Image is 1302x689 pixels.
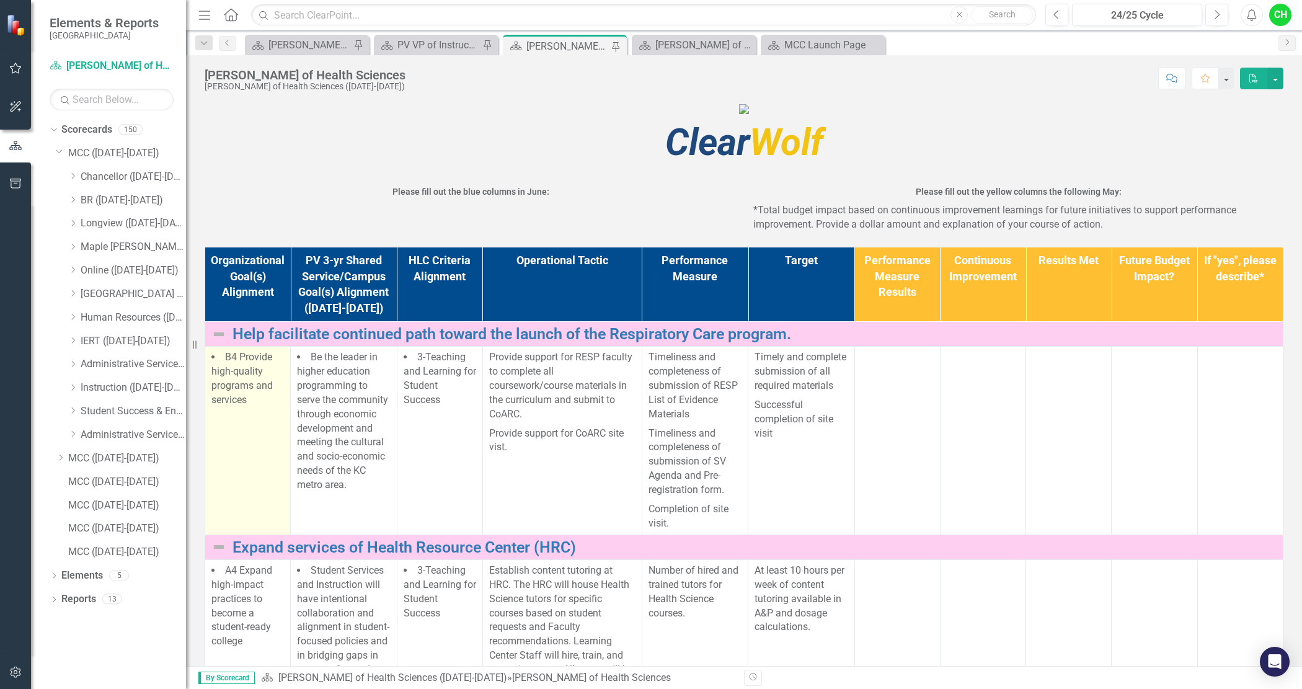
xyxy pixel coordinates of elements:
[205,68,405,82] div: [PERSON_NAME] of Health Sciences
[392,187,549,197] strong: Please fill out the blue columns in June:
[1076,8,1198,23] div: 24/25 Cycle
[211,564,272,647] span: A4 Expand high-impact practices to become a student-ready college
[753,201,1283,232] p: *Total budget impact based on continuous improvement learnings for future initiatives to support ...
[61,592,96,607] a: Reports
[81,170,186,184] a: Chancellor ([DATE]-[DATE])
[1026,347,1112,535] td: Double-Click to Edit
[61,569,103,583] a: Elements
[397,37,479,53] div: PV VP of Instruction & Student Services
[1197,347,1283,535] td: Double-Click to Edit
[198,672,255,684] span: By Scorecard
[278,672,507,683] a: [PERSON_NAME] of Health Sciences ([DATE]-[DATE])
[68,522,186,536] a: MCC ([DATE]-[DATE])
[377,37,479,53] a: PV VP of Instruction & Student Services
[205,82,405,91] div: [PERSON_NAME] of Health Sciences ([DATE]-[DATE])
[81,428,186,442] a: Administrative Services ([DATE]-[DATE])
[68,146,186,161] a: MCC ([DATE]-[DATE])
[232,539,1277,556] a: Expand services of Health Resource Center (HRC)
[764,37,882,53] a: MCC Launch Page
[81,287,186,301] a: [GEOGRAPHIC_DATA] ([DATE]-[DATE])
[489,350,635,424] p: Provide support for RESP faculty to complete all coursework/course materials in the curriculum an...
[81,264,186,278] a: Online ([DATE]-[DATE])
[118,125,143,135] div: 150
[649,424,742,500] p: Timeliness and completeness of submission of SV Agenda and Pre-registration form.
[940,347,1025,535] td: Double-Click to Edit
[649,564,742,620] p: Number of hired and trained tutors for Health Science courses.
[404,351,476,406] span: 3-Teaching and Learning for Student Success
[482,347,642,535] td: Double-Click to Edit
[211,351,273,406] span: B4 Provide high-quality programs and services
[665,120,823,164] span: Wolf
[248,37,350,53] a: [PERSON_NAME] of Instruction IEP
[232,326,1277,343] a: Help facilitate continued path toward the launch of the Respiratory Care program.
[755,396,848,441] p: Successful completion of site visit
[649,500,742,531] p: Completion of site visit.
[50,59,174,73] a: [PERSON_NAME] of Health Sciences ([DATE]-[DATE])
[205,535,1283,560] td: Double-Click to Edit Right Click for Context Menu
[1072,4,1202,26] button: 24/25 Cycle
[211,540,226,554] img: Not Defined
[61,123,112,137] a: Scorecards
[205,321,1283,347] td: Double-Click to Edit Right Click for Context Menu
[50,30,159,40] small: [GEOGRAPHIC_DATA]
[784,37,882,53] div: MCC Launch Page
[81,334,186,349] a: IERT ([DATE]-[DATE])
[68,499,186,513] a: MCC ([DATE]-[DATE])
[291,347,397,535] td: Double-Click to Edit
[205,347,291,535] td: Double-Click to Edit
[404,564,476,619] span: 3-Teaching and Learning for Student Success
[397,347,482,535] td: Double-Click to Edit
[211,327,226,342] img: Not Defined
[297,351,388,491] span: Be the leader in higher education programming to serve the community through economic development...
[748,347,854,535] td: Double-Click to Edit
[109,571,129,581] div: 5
[1112,347,1197,535] td: Double-Click to Edit
[1260,647,1290,677] div: Open Intercom Messenger
[635,37,753,53] a: [PERSON_NAME] of Instruction IEP
[261,671,735,685] div: »
[268,37,350,53] div: [PERSON_NAME] of Instruction IEP
[81,381,186,395] a: Instruction ([DATE]-[DATE])
[989,9,1016,19] span: Search
[916,187,1122,197] strong: Please fill out the yellow columns the following May:
[971,6,1033,24] button: Search
[81,240,186,254] a: Maple [PERSON_NAME] ([DATE]-[DATE])
[50,89,174,110] input: Search Below...
[665,120,750,164] span: Clear
[68,475,186,489] a: MCC ([DATE]-[DATE])
[50,16,159,30] span: Elements & Reports
[512,672,671,683] div: [PERSON_NAME] of Health Sciences
[81,216,186,231] a: Longview ([DATE]-[DATE])
[854,347,940,535] td: Double-Click to Edit
[489,424,635,455] p: Provide support for CoARC site vist.
[68,451,186,466] a: MCC ([DATE]-[DATE])
[755,564,848,634] p: At least 10 hours per week of content tutoring available in A&P and dosage calculations.
[649,350,742,424] p: Timeliness and completeness of submission of RESP List of Evidence Materials
[81,311,186,325] a: Human Resources ([DATE]-[DATE])
[81,357,186,371] a: Administrative Services ([DATE]-[DATE])
[655,37,753,53] div: [PERSON_NAME] of Instruction IEP
[81,404,186,419] a: Student Success & Engagement ([DATE]-[DATE])
[81,193,186,208] a: BR ([DATE]-[DATE])
[739,104,749,114] img: mcc%20high%20quality%20v4.png
[526,38,608,54] div: [PERSON_NAME] of Health Sciences
[68,545,186,559] a: MCC ([DATE]-[DATE])
[6,14,28,36] img: ClearPoint Strategy
[642,347,748,535] td: Double-Click to Edit
[1269,4,1291,26] button: CH
[755,350,848,396] p: Timely and complete submission of all required materials
[102,594,122,605] div: 13
[251,4,1036,26] input: Search ClearPoint...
